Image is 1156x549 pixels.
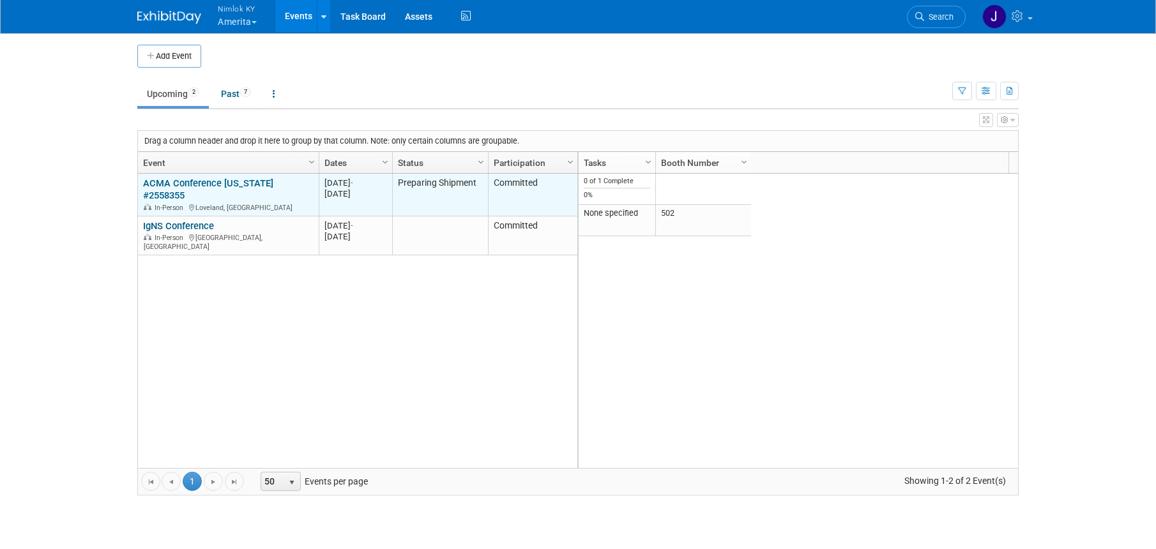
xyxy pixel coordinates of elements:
[144,234,151,240] img: In-Person Event
[324,177,386,188] div: [DATE]
[893,472,1018,490] span: Showing 1-2 of 2 Event(s)
[307,157,317,167] span: Column Settings
[166,477,176,487] span: Go to the previous page
[141,472,160,491] a: Go to the first page
[146,477,156,487] span: Go to the first page
[565,157,575,167] span: Column Settings
[379,152,393,171] a: Column Settings
[162,472,181,491] a: Go to the previous page
[642,152,656,171] a: Column Settings
[143,220,214,232] a: IgNS Conference
[982,4,1007,29] img: Jamie Dunn
[245,472,381,491] span: Events per page
[305,152,319,171] a: Column Settings
[907,6,966,28] a: Search
[324,188,386,199] div: [DATE]
[738,152,752,171] a: Column Settings
[155,234,187,242] span: In-Person
[287,478,297,488] span: select
[229,477,240,487] span: Go to the last page
[476,157,486,167] span: Column Settings
[218,2,257,15] span: Nimlok KY
[183,472,202,491] span: 1
[188,87,199,97] span: 2
[643,157,653,167] span: Column Settings
[584,208,651,218] div: None specified
[392,174,488,216] td: Preparing Shipment
[225,472,244,491] a: Go to the last page
[351,178,353,188] span: -
[261,472,283,490] span: 50
[208,477,218,487] span: Go to the next page
[138,131,1018,151] div: Drag a column header and drop it here to group by that column. Note: only certain columns are gro...
[211,82,261,106] a: Past7
[324,231,386,242] div: [DATE]
[143,232,313,251] div: [GEOGRAPHIC_DATA], [GEOGRAPHIC_DATA]
[143,202,313,213] div: Loveland, [GEOGRAPHIC_DATA]
[240,87,251,97] span: 7
[398,152,480,174] a: Status
[488,174,577,216] td: Committed
[380,157,390,167] span: Column Settings
[661,152,743,174] a: Booth Number
[494,152,569,174] a: Participation
[655,205,751,236] td: 502
[324,152,384,174] a: Dates
[155,204,187,212] span: In-Person
[475,152,489,171] a: Column Settings
[584,191,651,200] div: 0%
[584,152,647,174] a: Tasks
[137,45,201,68] button: Add Event
[584,177,651,186] div: 0 of 1 Complete
[143,177,273,201] a: ACMA Conference [US_STATE] #2558355
[564,152,578,171] a: Column Settings
[137,82,209,106] a: Upcoming2
[488,216,577,255] td: Committed
[143,152,310,174] a: Event
[324,220,386,231] div: [DATE]
[144,204,151,210] img: In-Person Event
[137,11,201,24] img: ExhibitDay
[204,472,223,491] a: Go to the next page
[351,221,353,230] span: -
[739,157,749,167] span: Column Settings
[924,12,954,22] span: Search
